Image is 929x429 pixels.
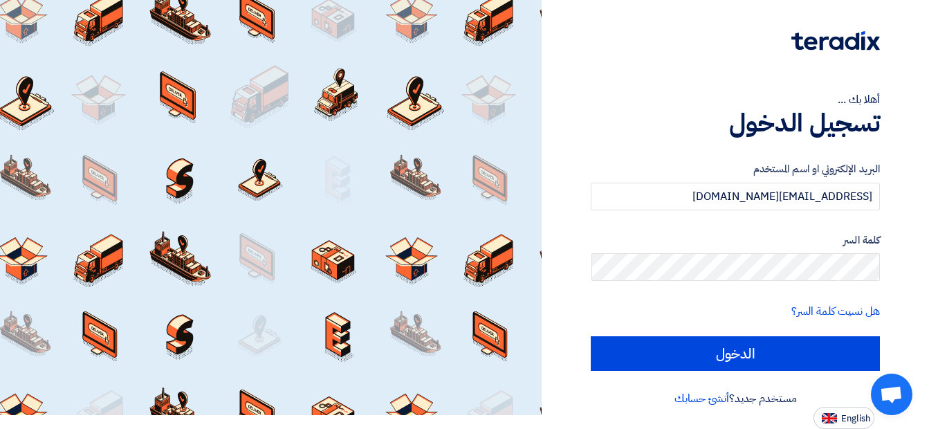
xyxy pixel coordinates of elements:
[822,413,837,423] img: en-US.png
[591,390,880,407] div: مستخدم جديد؟
[591,161,880,177] label: البريد الإلكتروني او اسم المستخدم
[591,91,880,108] div: أهلا بك ...
[871,374,912,415] div: Open chat
[791,31,880,51] img: Teradix logo
[591,183,880,210] input: أدخل بريد العمل الإلكتروني او اسم المستخدم الخاص بك ...
[841,414,870,423] span: English
[591,108,880,138] h1: تسجيل الدخول
[813,407,874,429] button: English
[591,232,880,248] label: كلمة السر
[591,336,880,371] input: الدخول
[791,303,880,320] a: هل نسيت كلمة السر؟
[674,390,729,407] a: أنشئ حسابك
